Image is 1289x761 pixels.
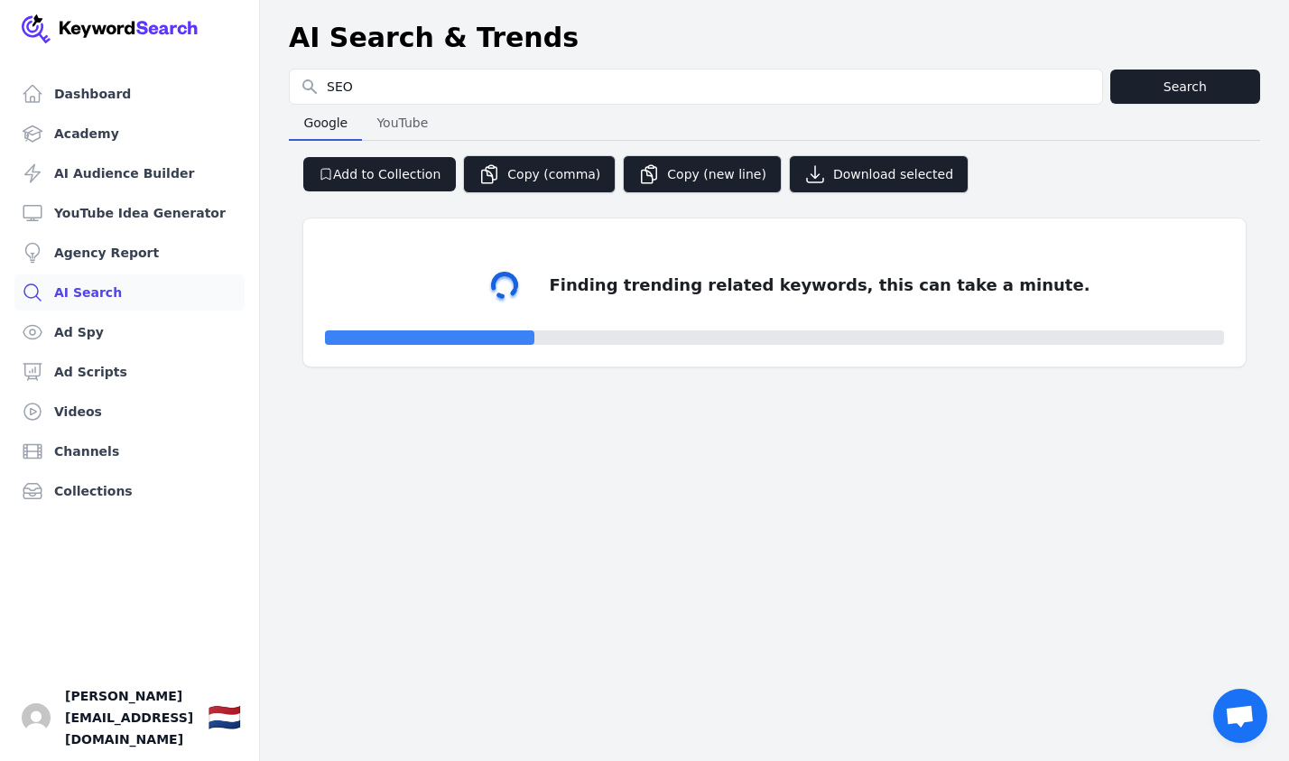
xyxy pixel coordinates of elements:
[463,155,616,193] button: Copy (comma)
[14,433,245,469] a: Channels
[14,195,245,231] a: YouTube Idea Generator
[296,110,355,135] span: Google
[1213,689,1267,743] div: Open de chat
[14,274,245,311] a: AI Search
[623,155,782,193] button: Copy (new line)
[22,14,199,43] img: Your Company
[208,700,241,736] button: 🇳🇱
[14,235,245,271] a: Agency Report
[303,157,456,191] button: Add to Collection
[290,70,1102,104] input: Search
[369,110,435,135] span: YouTube
[14,473,245,509] a: Collections
[289,22,579,54] h1: AI Search & Trends
[1110,70,1260,104] button: Search
[22,703,51,732] button: Open user button
[789,155,969,193] button: Download selected
[14,116,245,152] a: Academy
[208,701,241,734] div: 🇳🇱
[14,155,245,191] a: AI Audience Builder
[14,354,245,390] a: Ad Scripts
[65,685,193,750] span: [PERSON_NAME][EMAIL_ADDRESS][DOMAIN_NAME]
[14,76,245,112] a: Dashboard
[550,273,1090,298] div: Finding trending related keywords, this can take a minute.
[14,314,245,350] a: Ad Spy
[14,394,245,430] a: Videos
